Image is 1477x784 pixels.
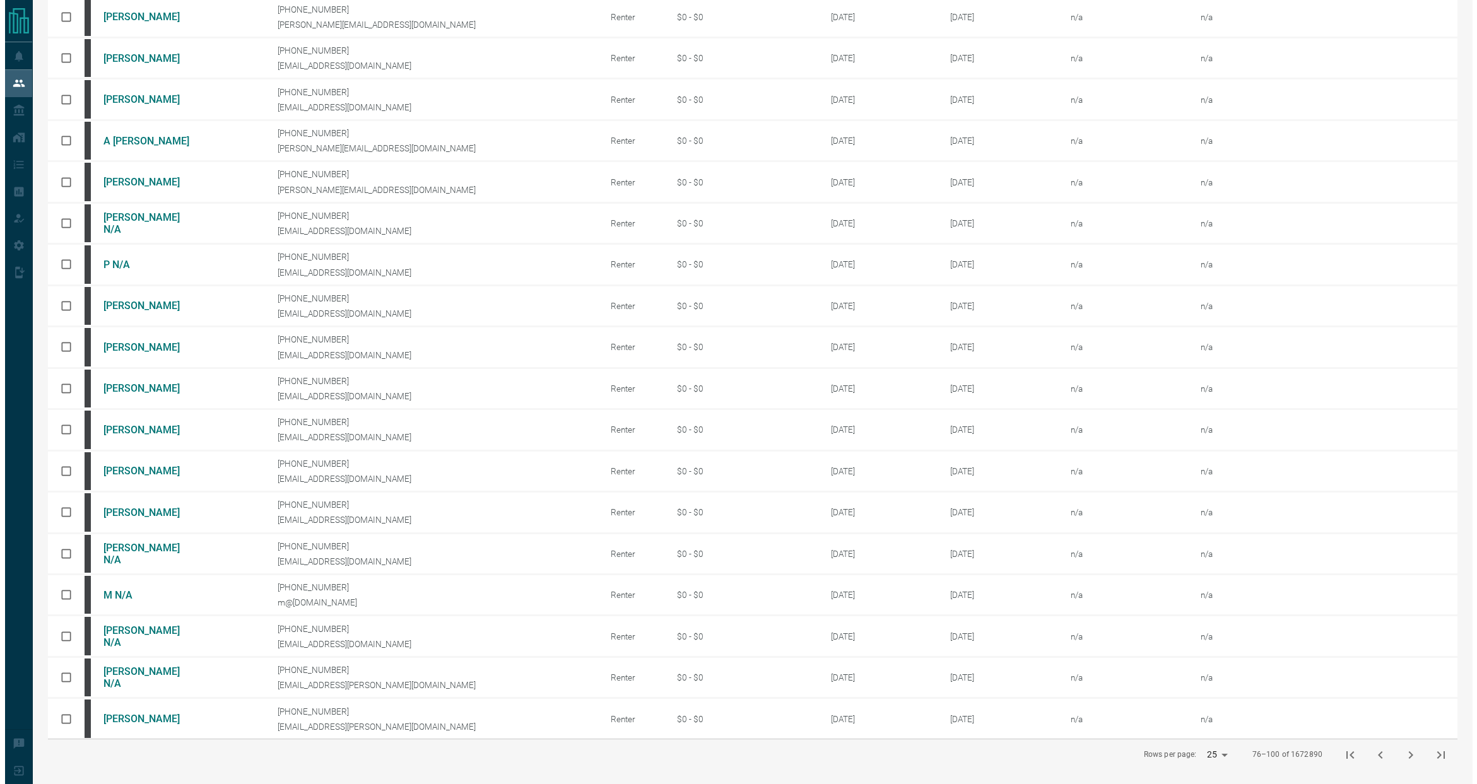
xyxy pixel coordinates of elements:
[1139,749,1192,760] p: Rows per page:
[945,136,1047,146] div: November 7th 2008, 9:53:38 AM
[606,714,654,724] div: Renter
[98,300,193,312] a: [PERSON_NAME]
[945,53,1047,63] div: November 6th 2008, 10:53:26 AM
[1066,301,1176,311] div: n/a
[273,474,586,484] p: [EMAIL_ADDRESS][DOMAIN_NAME]
[79,535,86,573] div: mrloft.ca
[273,639,586,649] p: [EMAIL_ADDRESS][DOMAIN_NAME]
[79,287,86,325] div: mrloft.ca
[672,259,722,269] div: $0 - $0
[98,465,193,477] a: [PERSON_NAME]
[606,672,654,682] div: Renter
[1066,424,1176,435] div: n/a
[273,143,586,153] p: [PERSON_NAME][EMAIL_ADDRESS][DOMAIN_NAME]
[672,549,722,559] div: $0 - $0
[273,226,586,236] p: [EMAIL_ADDRESS][DOMAIN_NAME]
[1196,631,1353,641] p: n/a
[273,4,586,15] p: [PHONE_NUMBER]
[606,424,654,435] div: Renter
[826,95,926,105] div: [DATE]
[273,722,586,732] p: [EMAIL_ADDRESS][PERSON_NAME][DOMAIN_NAME]
[826,466,926,476] div: [DATE]
[606,12,654,22] div: Renter
[98,713,193,725] a: [PERSON_NAME]
[1391,740,1421,770] button: next page
[672,714,722,724] div: $0 - $0
[1066,466,1176,476] div: n/a
[606,383,654,394] div: Renter
[826,714,926,724] div: [DATE]
[273,252,586,262] p: [PHONE_NUMBER]
[826,631,926,641] div: [DATE]
[1066,136,1176,146] div: n/a
[79,452,86,490] div: mrloft.ca
[1360,740,1391,770] button: previous page
[1066,95,1176,105] div: n/a
[672,136,722,146] div: $0 - $0
[98,542,193,566] a: [PERSON_NAME] N/A
[606,95,654,105] div: Renter
[98,382,193,394] a: [PERSON_NAME]
[1196,95,1353,105] p: n/a
[273,391,586,401] p: [EMAIL_ADDRESS][DOMAIN_NAME]
[273,128,586,138] p: [PHONE_NUMBER]
[945,507,1047,517] div: November 11th 2008, 12:51:00 PM
[1196,424,1353,435] p: n/a
[1196,672,1353,682] p: n/a
[98,424,193,436] a: [PERSON_NAME]
[1330,740,1360,770] button: first page
[945,383,1047,394] div: November 11th 2008, 12:30:36 PM
[826,383,926,394] div: [DATE]
[1066,714,1176,724] div: n/a
[1197,746,1227,764] div: 25
[1066,590,1176,600] div: n/a
[606,53,654,63] div: Renter
[273,61,586,71] p: [EMAIL_ADDRESS][DOMAIN_NAME]
[273,597,586,607] p: m@[DOMAIN_NAME]
[672,507,722,517] div: $0 - $0
[826,12,926,22] div: [DATE]
[273,102,586,112] p: [EMAIL_ADDRESS][DOMAIN_NAME]
[672,424,722,435] div: $0 - $0
[1421,740,1451,770] button: last page
[826,177,926,187] div: [DATE]
[79,39,86,77] div: mrloft.ca
[672,95,722,105] div: $0 - $0
[606,177,654,187] div: Renter
[1196,12,1353,22] p: n/a
[826,342,926,352] div: [DATE]
[945,631,1047,641] div: November 14th 2008, 4:09:57 PM
[672,590,722,600] div: $0 - $0
[273,665,586,675] p: [PHONE_NUMBER]
[606,631,654,641] div: Renter
[945,177,1047,187] div: November 4th 2008, 7:04:31 PM
[98,176,193,188] a: [PERSON_NAME]
[273,500,586,510] p: [PHONE_NUMBER]
[1196,136,1353,146] p: n/a
[945,259,1047,269] div: November 9th 2008, 10:02:23 AM
[1196,53,1353,63] p: n/a
[98,624,193,648] a: [PERSON_NAME] N/A
[606,218,654,228] div: Renter
[273,350,586,360] p: [EMAIL_ADDRESS][DOMAIN_NAME]
[826,672,926,682] div: [DATE]
[79,122,86,160] div: mrloft.ca
[98,665,193,689] a: [PERSON_NAME] N/A
[79,411,86,448] div: mrloft.ca
[672,301,722,311] div: $0 - $0
[1066,12,1176,22] div: n/a
[826,53,926,63] div: [DATE]
[672,672,722,682] div: $0 - $0
[273,417,586,427] p: [PHONE_NUMBER]
[672,342,722,352] div: $0 - $0
[273,376,586,386] p: [PHONE_NUMBER]
[273,169,586,179] p: [PHONE_NUMBER]
[273,334,586,344] p: [PHONE_NUMBER]
[79,80,86,118] div: mrloft.ca
[672,631,722,641] div: $0 - $0
[945,424,1047,435] div: November 11th 2008, 2:58:12 AM
[1066,342,1176,352] div: n/a
[945,590,1047,600] div: November 13th 2008, 1:54:04 PM
[945,218,1047,228] div: November 7th 2008, 9:53:12 PM
[1196,342,1353,352] p: n/a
